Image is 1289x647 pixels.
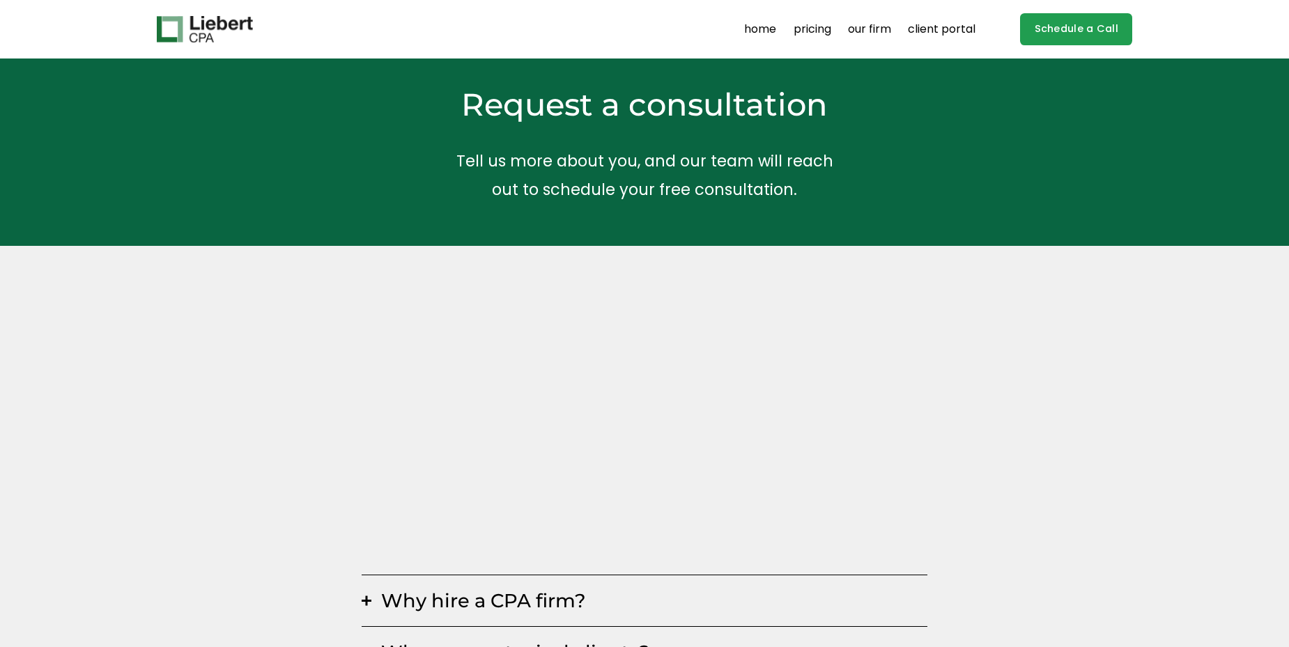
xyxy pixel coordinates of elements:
[362,288,927,393] iframe: Form 0
[157,16,253,42] img: Liebert CPA
[1020,13,1132,46] a: Schedule a Call
[848,18,891,40] a: our firm
[794,18,831,40] a: pricing
[362,575,927,626] button: Why hire a CPA firm?
[321,84,968,125] h2: Request a consultation
[321,147,968,203] p: Tell us more about you, and our team will reach out to schedule your free consultation.
[908,18,975,40] a: client portal
[371,589,927,612] span: Why hire a CPA firm?
[744,18,776,40] a: home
